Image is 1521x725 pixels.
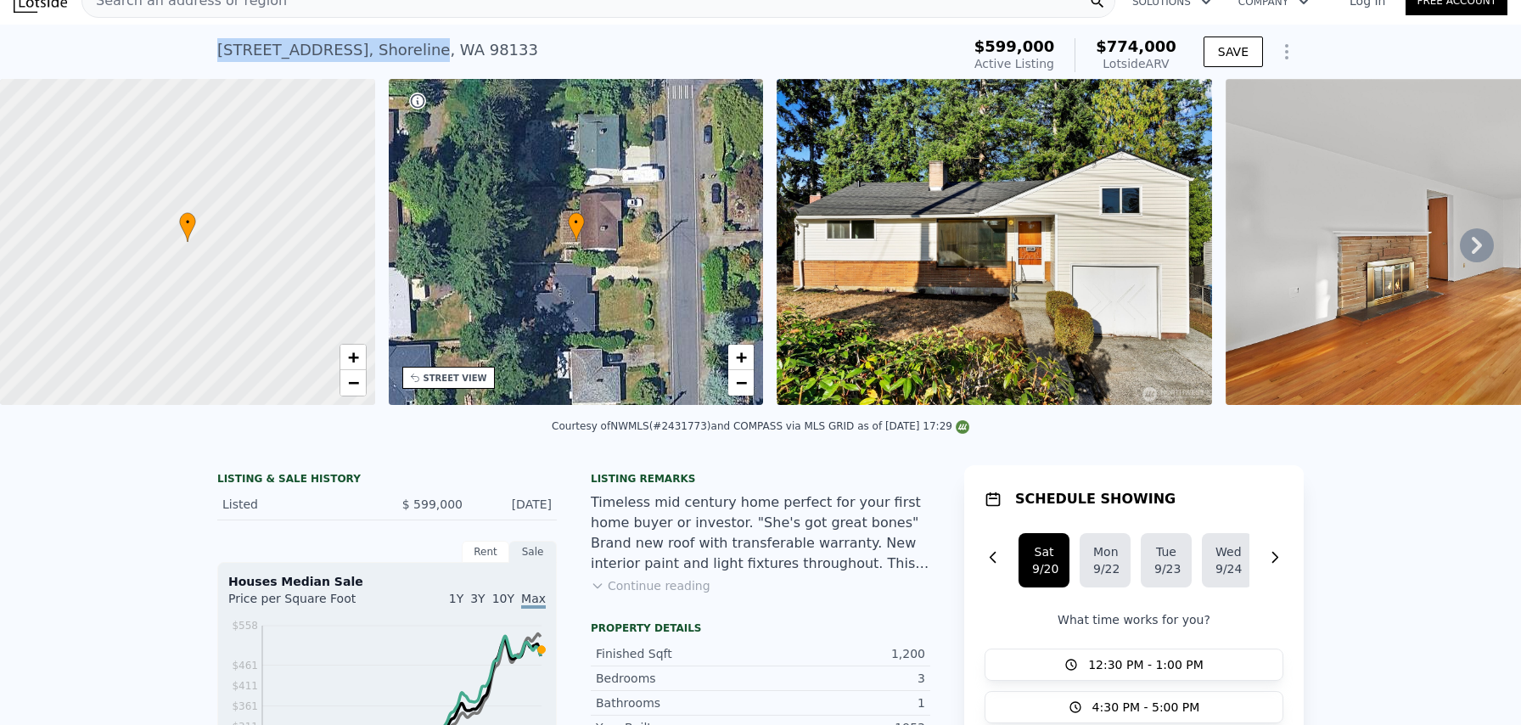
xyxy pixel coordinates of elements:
[340,345,366,370] a: Zoom in
[1154,543,1178,560] div: Tue
[760,694,925,711] div: 1
[217,472,557,489] div: LISTING & SALE HISTORY
[1096,55,1176,72] div: Lotside ARV
[347,346,358,368] span: +
[1019,533,1069,587] button: Sat9/20
[232,680,258,692] tspan: $411
[1096,37,1176,55] span: $774,000
[509,541,557,563] div: Sale
[222,496,373,513] div: Listed
[228,590,387,617] div: Price per Square Foot
[985,611,1283,628] p: What time works for you?
[1270,35,1304,69] button: Show Options
[1093,543,1117,560] div: Mon
[1141,533,1192,587] button: Tue9/23
[402,497,463,511] span: $ 599,000
[591,492,930,574] div: Timeless mid century home perfect for your first home buyer or investor. "She's got great bones" ...
[232,620,258,632] tspan: $558
[728,345,754,370] a: Zoom in
[521,592,546,609] span: Max
[179,212,196,242] div: •
[568,215,585,230] span: •
[591,577,710,594] button: Continue reading
[1202,533,1253,587] button: Wed9/24
[956,420,969,434] img: NWMLS Logo
[476,496,552,513] div: [DATE]
[760,645,925,662] div: 1,200
[1015,489,1176,509] h1: SCHEDULE SHOWING
[347,372,358,393] span: −
[232,660,258,672] tspan: $461
[340,370,366,396] a: Zoom out
[568,212,585,242] div: •
[985,691,1283,723] button: 4:30 PM - 5:00 PM
[217,38,538,62] div: [STREET_ADDRESS] , Shoreline , WA 98133
[596,645,760,662] div: Finished Sqft
[1204,37,1263,67] button: SAVE
[1092,699,1200,716] span: 4:30 PM - 5:00 PM
[1032,543,1056,560] div: Sat
[462,541,509,563] div: Rent
[1088,656,1204,673] span: 12:30 PM - 1:00 PM
[596,670,760,687] div: Bedrooms
[736,346,747,368] span: +
[985,649,1283,681] button: 12:30 PM - 1:00 PM
[552,420,969,432] div: Courtesy of NWMLS (#2431773) and COMPASS via MLS GRID as of [DATE] 17:29
[449,592,463,605] span: 1Y
[591,621,930,635] div: Property details
[736,372,747,393] span: −
[424,372,487,385] div: STREET VIEW
[1215,560,1239,577] div: 9/24
[492,592,514,605] span: 10Y
[232,700,258,712] tspan: $361
[1080,533,1131,587] button: Mon9/22
[1215,543,1239,560] div: Wed
[470,592,485,605] span: 3Y
[728,370,754,396] a: Zoom out
[1093,560,1117,577] div: 9/22
[179,215,196,230] span: •
[777,79,1212,405] img: Sale: 169721275 Parcel: 97644325
[974,37,1055,55] span: $599,000
[1154,560,1178,577] div: 9/23
[1032,560,1056,577] div: 9/20
[596,694,760,711] div: Bathrooms
[974,57,1054,70] span: Active Listing
[228,573,546,590] div: Houses Median Sale
[760,670,925,687] div: 3
[591,472,930,486] div: Listing remarks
